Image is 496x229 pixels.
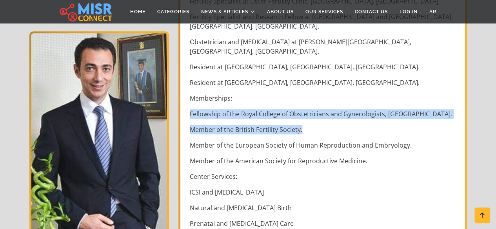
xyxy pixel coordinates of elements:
p: Member of the American Society for Reproductive Medicine. [190,156,457,166]
p: Fellowship of the Royal College of Obstetricians and Gynecologists, [GEOGRAPHIC_DATA]. [190,109,457,119]
a: Contact Us [349,4,394,19]
p: Resident at [GEOGRAPHIC_DATA], [GEOGRAPHIC_DATA], [GEOGRAPHIC_DATA]. [190,62,457,72]
a: News & Articles [195,4,261,19]
a: Log in [394,4,423,19]
img: main.misr_connect [60,2,112,22]
span: News & Articles [201,8,248,15]
p: Obstetrician and [MEDICAL_DATA] at [PERSON_NAME][GEOGRAPHIC_DATA], [GEOGRAPHIC_DATA], [GEOGRAPHIC... [190,37,457,56]
a: Categories [151,4,195,19]
p: Natural and [MEDICAL_DATA] Birth [190,203,457,213]
a: About Us [261,4,300,19]
p: Memberships: [190,94,457,103]
a: AR [423,4,442,19]
p: Center Services: [190,172,457,181]
p: Resident at [GEOGRAPHIC_DATA], [GEOGRAPHIC_DATA], [GEOGRAPHIC_DATA]. [190,78,457,87]
a: Home [124,4,151,19]
p: Prenatal and [MEDICAL_DATA] Care [190,219,457,228]
p: Member of the British Fertility Society. [190,125,457,134]
a: Our Services [300,4,349,19]
p: ICSI and [MEDICAL_DATA] [190,188,457,197]
p: Member of the European Society of Human Reproduction and Embryology. [190,141,457,150]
